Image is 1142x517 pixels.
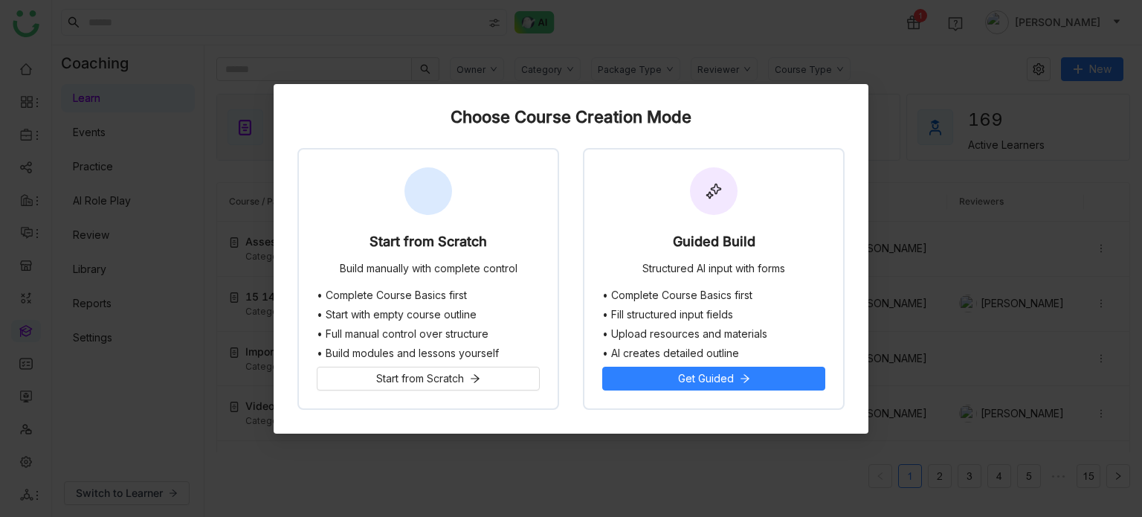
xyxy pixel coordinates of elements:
[602,347,825,359] li: • AI creates detailed outline
[602,289,825,301] li: • Complete Course Basics first
[317,328,540,340] li: • Full manual control over structure
[340,263,517,277] div: Build manually with complete control
[828,84,868,124] button: Close
[317,289,540,301] li: • Complete Course Basics first
[602,328,825,340] li: • Upload resources and materials
[370,234,487,255] div: Start from Scratch
[297,108,845,126] div: Choose Course Creation Mode
[673,234,755,255] div: Guided Build
[376,370,464,387] span: Start from Scratch
[602,367,825,391] button: Get Guided
[678,370,734,387] span: Get Guided
[642,263,785,277] div: Structured AI input with forms
[317,309,540,321] li: • Start with empty course outline
[317,347,540,359] li: • Build modules and lessons yourself
[602,309,825,321] li: • Fill structured input fields
[317,367,540,391] button: Start from Scratch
